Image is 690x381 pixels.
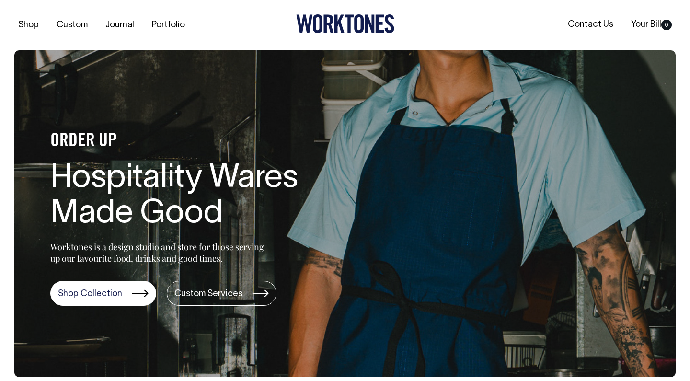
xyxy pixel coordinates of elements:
a: Portfolio [148,17,189,33]
a: Shop Collection [50,281,156,306]
a: Custom Services [167,281,276,306]
h1: Hospitality Wares Made Good [50,161,357,233]
a: Contact Us [564,17,617,33]
a: Your Bill0 [627,17,676,33]
a: Custom [53,17,92,33]
h4: ORDER UP [50,131,357,151]
span: 0 [661,20,672,30]
a: Journal [102,17,138,33]
a: Shop [14,17,43,33]
p: Worktones is a design studio and store for those serving up our favourite food, drinks and good t... [50,241,268,264]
